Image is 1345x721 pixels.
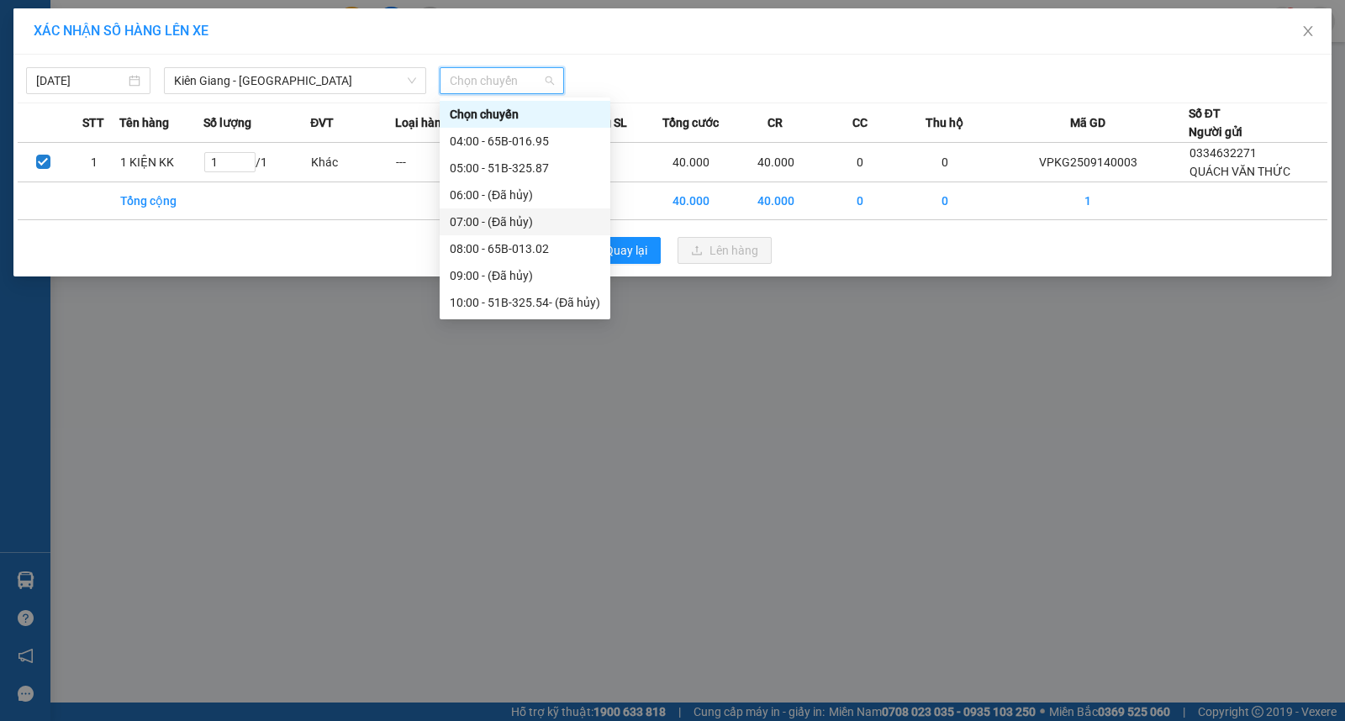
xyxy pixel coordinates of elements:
span: Mã GD [1070,113,1105,132]
span: CC [852,113,868,132]
span: XÁC NHẬN SỐ HÀNG LÊN XE [34,23,208,39]
td: 40.000 [733,182,818,220]
button: Close [1284,8,1332,55]
span: Chọn chuyến [450,68,554,93]
span: down [407,76,417,86]
span: CR [767,113,783,132]
span: close [1301,24,1315,38]
div: 07:00 - (Đã hủy) [450,213,600,231]
li: E11, Đường số 8, Khu dân cư Nông [GEOGRAPHIC_DATA], Kv.[GEOGRAPHIC_DATA], [GEOGRAPHIC_DATA] [8,37,320,122]
td: --- [395,143,480,182]
span: STT [82,113,104,132]
span: 0334632271 [1189,146,1257,160]
td: 40.000 [649,143,734,182]
div: 09:00 - (Đã hủy) [450,266,600,285]
span: phone [8,124,21,138]
span: Tổng cước [662,113,719,132]
td: Khác [310,143,395,182]
td: 0 [818,143,903,182]
span: Loại hàng [395,113,448,132]
div: Số ĐT Người gửi [1189,104,1242,141]
div: Chọn chuyến [450,105,600,124]
td: VPKG2509140003 [987,143,1189,182]
img: logo.jpg [8,8,92,92]
span: Quay lại [605,241,647,260]
span: ĐVT [310,113,334,132]
div: 10:00 - 51B-325.54 - (Đã hủy) [450,293,600,312]
span: Kiên Giang - Cần Thơ [174,68,416,93]
td: 1 [68,143,119,182]
li: 1900 8181 [8,121,320,142]
div: 05:00 - 51B-325.87 [450,159,600,177]
span: Số lượng [203,113,251,132]
td: Tổng cộng [119,182,204,220]
td: 1 KIỆN KK [119,143,204,182]
td: 40.000 [733,143,818,182]
td: 1 [987,182,1189,220]
span: Tên hàng [119,113,169,132]
button: uploadLên hàng [678,237,772,264]
input: 14/09/2025 [36,71,125,90]
td: 0 [818,182,903,220]
div: 06:00 - (Đã hủy) [450,186,600,204]
span: Thu hộ [926,113,963,132]
div: 08:00 - 65B-013.02 [450,239,600,258]
td: 0 [903,182,988,220]
button: rollbackQuay lại [573,237,661,264]
b: [PERSON_NAME] [97,11,238,32]
span: environment [97,40,110,54]
td: 40.000 [649,182,734,220]
span: QUÁCH VĂN THỨC [1189,165,1290,178]
div: Chọn chuyến [440,101,610,128]
td: / 1 [203,143,310,182]
div: 04:00 - 65B-016.95 [450,132,600,150]
td: 0 [903,143,988,182]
